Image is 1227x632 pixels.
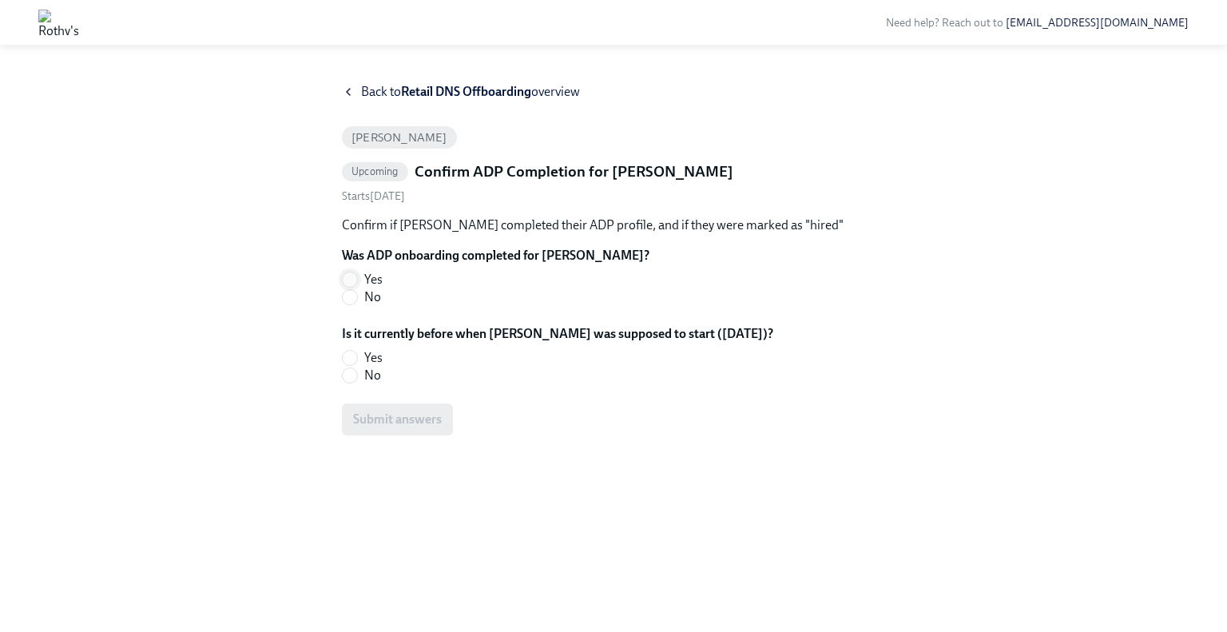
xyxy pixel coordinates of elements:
span: Upcoming [342,165,408,177]
h5: Confirm ADP Completion for [PERSON_NAME] [415,161,733,182]
label: Was ADP onboarding completed for [PERSON_NAME]? [342,247,649,264]
label: Is it currently before when [PERSON_NAME] was supposed to start ([DATE])? [342,325,773,343]
span: No [364,288,381,306]
a: Back toRetail DNS Offboardingoverview [342,83,885,101]
span: Need help? Reach out to [886,16,1189,30]
span: [PERSON_NAME] [342,132,457,144]
strong: Retail DNS Offboarding [401,84,531,99]
p: Confirm if [PERSON_NAME] completed their ADP profile, and if they were marked as "hired" [342,217,885,234]
span: Yes [364,349,383,367]
a: [EMAIL_ADDRESS][DOMAIN_NAME] [1006,16,1189,30]
span: No [364,367,381,384]
img: Rothy's [38,10,79,35]
span: Back to overview [361,83,580,101]
span: Yes [364,271,383,288]
span: Wednesday, October 8th 2025, 9:00 am [342,189,405,203]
